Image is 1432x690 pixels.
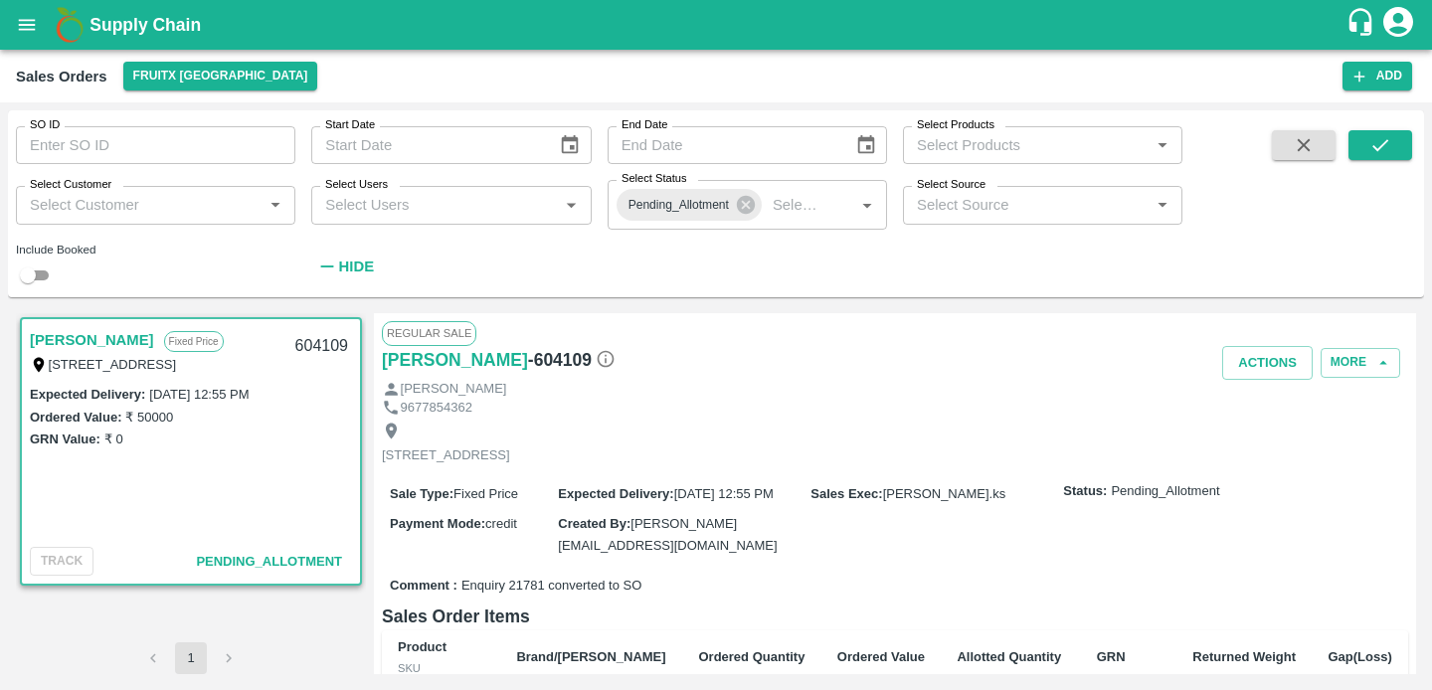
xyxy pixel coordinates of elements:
[30,431,100,446] label: GRN Value:
[317,192,552,218] input: Select Users
[1063,482,1107,501] label: Status:
[339,259,374,274] strong: Hide
[164,331,224,352] p: Fixed Price
[123,62,318,90] button: Select DC
[134,642,248,674] nav: pagination navigation
[1222,346,1313,381] button: Actions
[30,327,154,353] a: [PERSON_NAME]
[89,11,1345,39] a: Supply Chain
[4,2,50,48] button: open drawer
[617,195,741,216] span: Pending_Allotment
[49,357,177,372] label: [STREET_ADDRESS]
[847,126,885,164] button: Choose date
[854,192,880,218] button: Open
[382,446,510,465] p: [STREET_ADDRESS]
[558,516,630,531] label: Created By :
[765,192,822,218] input: Select Status
[382,346,528,374] a: [PERSON_NAME]
[149,387,249,402] label: [DATE] 12:55 PM
[325,177,388,193] label: Select Users
[175,642,207,674] button: page 1
[390,486,453,501] label: Sale Type :
[453,486,518,501] span: Fixed Price
[16,64,107,89] div: Sales Orders
[263,192,288,218] button: Open
[617,189,762,221] div: Pending_Allotment
[311,126,543,164] input: Start Date
[125,410,173,425] label: ₹ 50000
[558,486,673,501] label: Expected Delivery :
[1150,192,1175,218] button: Open
[16,126,295,164] input: Enter SO ID
[622,171,687,187] label: Select Status
[196,554,342,569] span: Pending_Allotment
[89,15,201,35] b: Supply Chain
[22,192,257,218] input: Select Customer
[837,649,925,664] b: Ordered Value
[104,431,123,446] label: ₹ 0
[558,192,584,218] button: Open
[1321,348,1400,377] button: More
[382,603,1408,630] h6: Sales Order Items
[485,516,517,531] span: credit
[311,250,379,283] button: Hide
[883,486,1006,501] span: [PERSON_NAME].ks
[516,649,665,664] b: Brand/[PERSON_NAME]
[551,126,589,164] button: Choose date
[30,177,111,193] label: Select Customer
[382,321,476,345] span: Regular Sale
[398,639,447,654] b: Product
[390,577,457,596] label: Comment :
[1097,649,1126,664] b: GRN
[909,132,1144,158] input: Select Products
[50,5,89,45] img: logo
[1329,649,1392,664] b: Gap(Loss)
[325,117,375,133] label: Start Date
[528,346,616,374] h6: - 604109
[1345,7,1380,43] div: customer-support
[1342,62,1412,90] button: Add
[461,577,641,596] span: Enquiry 21781 converted to SO
[1150,132,1175,158] button: Open
[401,380,507,399] p: [PERSON_NAME]
[390,516,485,531] label: Payment Mode :
[917,117,994,133] label: Select Products
[957,649,1061,664] b: Allotted Quantity
[1192,649,1296,664] b: Returned Weight
[16,241,295,259] div: Include Booked
[909,192,1144,218] input: Select Source
[1111,482,1219,501] span: Pending_Allotment
[622,117,667,133] label: End Date
[608,126,839,164] input: End Date
[30,387,145,402] label: Expected Delivery :
[30,117,60,133] label: SO ID
[917,177,985,193] label: Select Source
[401,399,472,418] p: 9677854362
[698,649,805,664] b: Ordered Quantity
[810,486,882,501] label: Sales Exec :
[558,516,777,553] span: [PERSON_NAME][EMAIL_ADDRESS][DOMAIN_NAME]
[30,410,121,425] label: Ordered Value:
[283,323,360,370] div: 604109
[674,486,774,501] span: [DATE] 12:55 PM
[1380,4,1416,46] div: account of current user
[398,659,484,677] div: SKU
